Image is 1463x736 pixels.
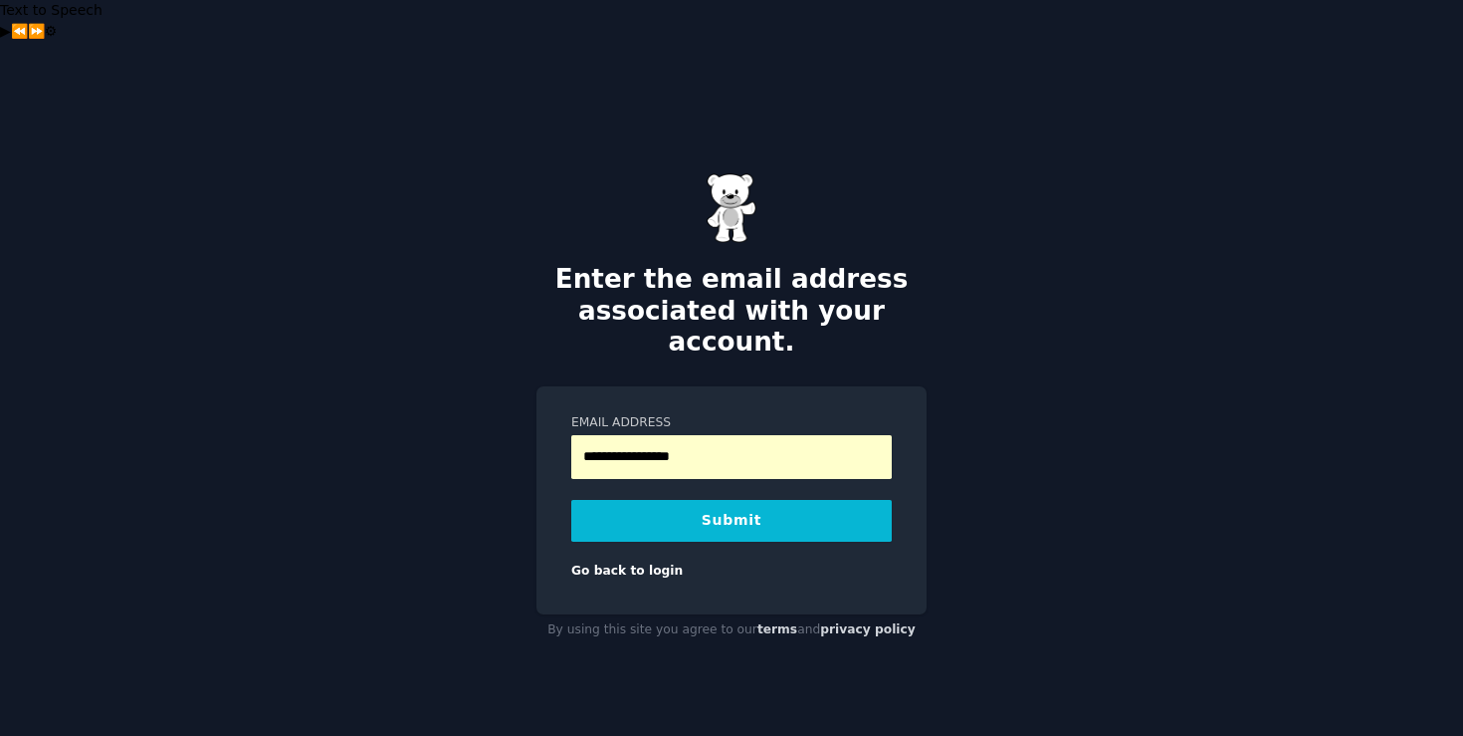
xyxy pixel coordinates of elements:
button: Previous [11,21,28,42]
a: terms [757,622,797,636]
button: Forward [28,21,45,42]
h2: Enter the email address associated with your account. [536,264,927,359]
a: Go back to login [571,564,683,578]
div: By using this site you agree to our and [536,614,927,646]
img: Gummy Bear [707,173,756,243]
label: Email Address [571,414,892,432]
a: privacy policy [820,622,916,636]
button: Settings [45,21,58,42]
button: Submit [571,500,892,542]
